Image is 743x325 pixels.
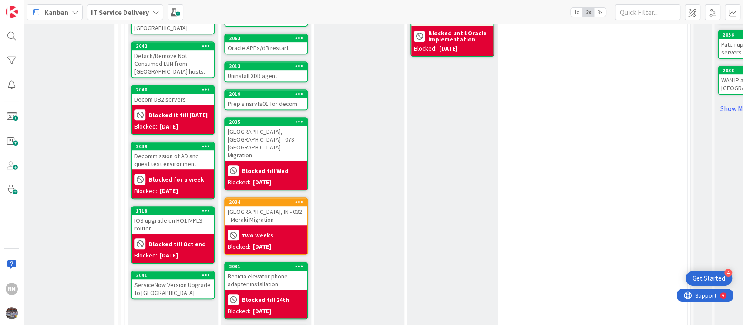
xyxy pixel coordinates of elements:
[132,279,214,298] div: ServiceNow Version Upgrade to [GEOGRAPHIC_DATA]
[6,307,18,319] img: avatar
[224,262,308,319] a: 2031Benicia elevator phone adapter installationBlocked till 24thBlocked:[DATE]
[132,271,214,279] div: 2041
[594,8,606,17] span: 3x
[132,207,214,215] div: 1718
[132,150,214,169] div: Decommission of AD and quest test environment
[224,34,308,54] a: 2063Oracle APPs/dB restart
[225,198,307,206] div: 2034
[149,241,206,247] b: Blocked till Oct end
[242,232,273,238] b: two weeks
[134,186,157,196] div: Blocked:
[253,242,271,251] div: [DATE]
[225,62,307,70] div: 2013
[131,85,215,135] a: 2040Decom DB2 serversBlocked it till [DATE]Blocked:[DATE]
[428,30,491,42] b: Blocked until Oracle implementation
[160,122,178,131] div: [DATE]
[242,297,289,303] b: Blocked till 24th
[136,87,214,93] div: 2040
[229,91,307,97] div: 2019
[225,263,307,271] div: 2031
[136,43,214,49] div: 2042
[131,142,215,199] a: 2039Decommission of AD and quest test environmentBlocked for a weekBlocked:[DATE]
[132,207,214,234] div: 1718IOS upgrade on HO1 MPLS router
[229,119,307,125] div: 2035
[224,61,308,82] a: 2013Uninstall XDR agent
[225,34,307,54] div: 2063Oracle APPs/dB restart
[132,142,214,169] div: 2039Decommission of AD and quest test environment
[45,3,47,10] div: 9
[228,178,250,187] div: Blocked:
[686,271,732,286] div: Open Get Started checklist, remaining modules: 4
[571,8,582,17] span: 1x
[225,90,307,98] div: 2019
[225,126,307,161] div: [GEOGRAPHIC_DATA], [GEOGRAPHIC_DATA] - 078 - [GEOGRAPHIC_DATA] Migration
[225,98,307,109] div: Prep sinsrvfs01 for decom
[225,118,307,126] div: 2035
[132,271,214,298] div: 2041ServiceNow Version Upgrade to [GEOGRAPHIC_DATA]
[131,41,215,78] a: 2042Detach/Remove Not Consumed LUN from [GEOGRAPHIC_DATA] hosts.
[225,62,307,81] div: 2013Uninstall XDR agent
[225,34,307,42] div: 2063
[439,44,457,53] div: [DATE]
[225,198,307,225] div: 2034[GEOGRAPHIC_DATA], IN - 032 - Meraki Migration
[136,208,214,214] div: 1718
[132,42,214,77] div: 2042Detach/Remove Not Consumed LUN from [GEOGRAPHIC_DATA] hosts.
[134,251,157,260] div: Blocked:
[136,272,214,278] div: 2041
[724,269,732,277] div: 4
[132,142,214,150] div: 2039
[253,307,271,316] div: [DATE]
[6,283,18,295] div: NN
[44,7,68,17] span: Kanban
[225,70,307,81] div: Uninstall XDR agent
[229,63,307,69] div: 2013
[229,199,307,205] div: 2034
[18,1,40,12] span: Support
[132,50,214,77] div: Detach/Remove Not Consumed LUN from [GEOGRAPHIC_DATA] hosts.
[225,118,307,161] div: 2035[GEOGRAPHIC_DATA], [GEOGRAPHIC_DATA] - 078 - [GEOGRAPHIC_DATA] Migration
[225,90,307,109] div: 2019Prep sinsrvfs01 for decom
[134,122,157,131] div: Blocked:
[160,186,178,196] div: [DATE]
[132,215,214,234] div: IOS upgrade on HO1 MPLS router
[225,271,307,290] div: Benicia elevator phone adapter installation
[149,112,208,118] b: Blocked it till [DATE]
[225,42,307,54] div: Oracle APPs/dB restart
[229,35,307,41] div: 2063
[136,143,214,149] div: 2039
[242,168,289,174] b: Blocked till Wed
[693,274,725,283] div: Get Started
[228,242,250,251] div: Blocked:
[131,271,215,299] a: 2041ServiceNow Version Upgrade to [GEOGRAPHIC_DATA]
[225,206,307,225] div: [GEOGRAPHIC_DATA], IN - 032 - Meraki Migration
[253,178,271,187] div: [DATE]
[149,176,204,183] b: Blocked for a week
[224,89,308,110] a: 2019Prep sinsrvfs01 for decom
[132,94,214,105] div: Decom DB2 servers
[615,4,680,20] input: Quick Filter...
[160,251,178,260] div: [DATE]
[131,206,215,264] a: 1718IOS upgrade on HO1 MPLS routerBlocked till Oct endBlocked:[DATE]
[414,44,437,53] div: Blocked:
[132,86,214,105] div: 2040Decom DB2 servers
[132,42,214,50] div: 2042
[224,197,308,255] a: 2034[GEOGRAPHIC_DATA], IN - 032 - Meraki Migrationtwo weeksBlocked:[DATE]
[224,117,308,190] a: 2035[GEOGRAPHIC_DATA], [GEOGRAPHIC_DATA] - 078 - [GEOGRAPHIC_DATA] MigrationBlocked till WedBlock...
[225,263,307,290] div: 2031Benicia elevator phone adapter installation
[132,86,214,94] div: 2040
[6,6,18,18] img: Visit kanbanzone.com
[91,8,149,17] b: IT Service Delivery
[582,8,594,17] span: 2x
[229,264,307,270] div: 2031
[228,307,250,316] div: Blocked:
